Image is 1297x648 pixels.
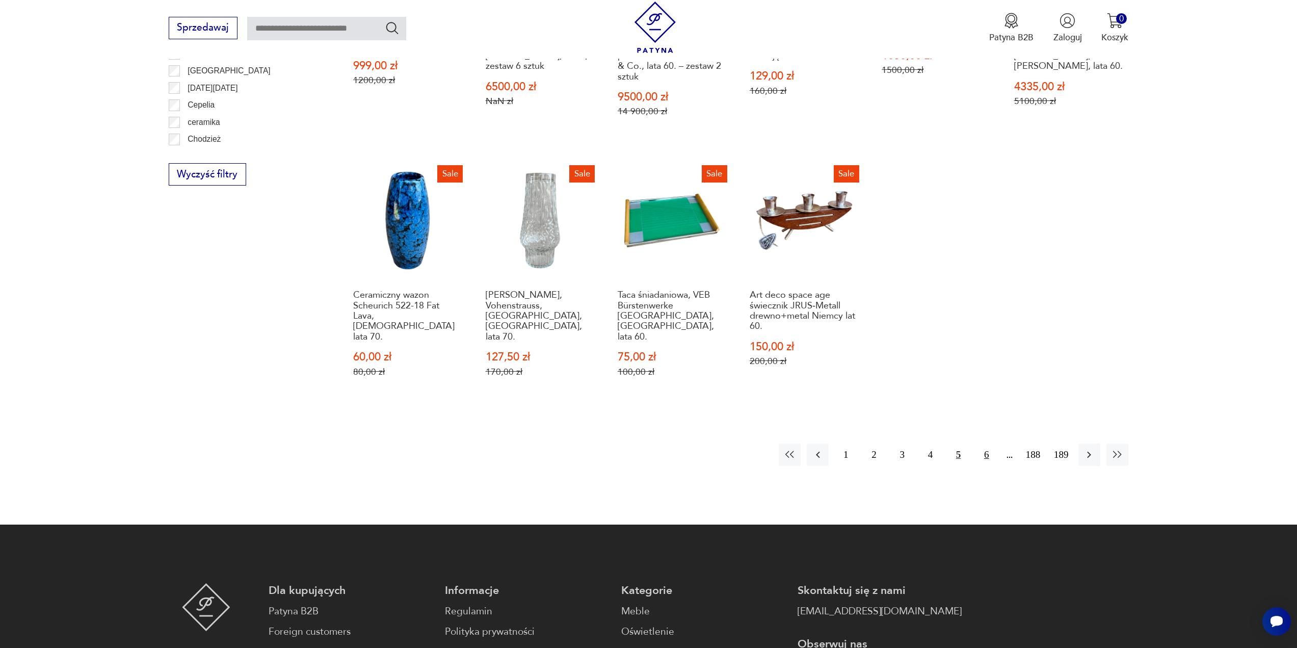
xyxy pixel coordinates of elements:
[348,161,467,401] a: SaleCeramiczny wazon Scheurich 522-18 Fat Lava, Niemcy lata 70.Ceramiczny wazon Scheurich 522-18 ...
[445,604,609,619] a: Regulamin
[1022,444,1044,465] button: 188
[618,352,727,362] p: 75,00 zł
[618,92,727,102] p: 9500,00 zł
[750,30,859,61] h3: Maszyna do pisania Triumph-Adler z lat 70., działająca.
[182,583,230,631] img: Patyna - sklep z meblami i dekoracjami vintage
[744,161,864,401] a: SaleArt deco space age świecznik JRUS‑Metall drewno+metal Niemcy lat 60.Art deco space age świecz...
[1262,607,1291,636] iframe: Smartsupp widget button
[618,106,727,117] p: 14 900,00 zł
[1101,13,1128,43] button: 0Koszyk
[750,356,859,367] p: 200,00 zł
[188,150,218,163] p: Ćmielów
[947,444,969,465] button: 5
[1014,96,1123,107] p: 5100,00 zł
[891,444,913,465] button: 3
[629,2,681,53] img: Patyna - sklep z meblami i dekoracjami vintage
[919,444,941,465] button: 4
[798,604,962,619] a: [EMAIL_ADDRESS][DOMAIN_NAME]
[188,98,215,112] p: Cepelia
[445,625,609,639] a: Polityka prywatności
[798,583,962,598] p: Skontaktuj się z nami
[188,82,237,95] p: [DATE][DATE]
[989,13,1034,43] button: Patyna B2B
[618,367,727,377] p: 100,00 zł
[1050,444,1072,465] button: 189
[612,161,732,401] a: SaleTaca śniadaniowa, VEB Bürstenwerke Schönheide, Niemcy, lata 60.Taca śniadaniowa, VEB Bürstenw...
[188,133,221,146] p: Chodzież
[989,13,1034,43] a: Ikona medaluPatyna B2B
[353,352,462,362] p: 60,00 zł
[1003,13,1019,29] img: Ikona medalu
[445,583,609,598] p: Informacje
[1107,13,1123,29] img: Ikona koszyka
[750,71,859,82] p: 129,00 zł
[269,625,433,639] a: Foreign customers
[882,65,991,75] p: 1500,00 zł
[353,290,462,342] h3: Ceramiczny wazon Scheurich 522-18 Fat Lava, [DEMOGRAPHIC_DATA] lata 70.
[486,352,595,362] p: 127,50 zł
[486,82,595,92] p: 6500,00 zł
[169,17,237,39] button: Sprzedawaj
[750,86,859,96] p: 160,00 zł
[835,444,857,465] button: 1
[618,30,727,82] h3: Regały w stylu Mid-Century Modern z palisandru od Hundevad & Co., lata 60. – zestaw 2 sztuk
[618,290,727,342] h3: Taca śniadaniowa, VEB Bürstenwerke [GEOGRAPHIC_DATA], [GEOGRAPHIC_DATA], lata 60.
[486,367,595,377] p: 170,00 zł
[269,583,433,598] p: Dla kupujących
[1014,82,1123,92] p: 4335,00 zł
[188,64,270,77] p: [GEOGRAPHIC_DATA]
[1116,13,1127,24] div: 0
[486,290,595,342] h3: [PERSON_NAME], Vohenstrauss, [GEOGRAPHIC_DATA], [GEOGRAPHIC_DATA], lata 70.
[486,96,595,107] p: NaN zł
[989,32,1034,43] p: Patyna B2B
[882,50,991,61] p: 1050,00 zł
[480,161,600,401] a: SaleWazon Alfred Taube, Vohenstrauss, Bavaria, Niemcy, lata 70.[PERSON_NAME], Vohenstrauss, [GEOG...
[621,604,785,619] a: Meble
[353,61,462,71] p: 999,00 zł
[750,290,859,332] h3: Art deco space age świecznik JRUS‑Metall drewno+metal Niemcy lat 60.
[1053,13,1082,43] button: Zaloguj
[188,116,220,129] p: ceramika
[621,583,785,598] p: Kategorie
[353,75,462,86] p: 1200,00 zł
[353,367,462,377] p: 80,00 zł
[169,163,246,186] button: Wyczyść filtry
[169,24,237,33] a: Sprzedawaj
[385,20,400,35] button: Szukaj
[975,444,997,465] button: 6
[1014,30,1123,72] h3: Fotel PJ112, proj. O.[PERSON_NAME], [PERSON_NAME], [PERSON_NAME], lata 60.
[621,625,785,639] a: Oświetlenie
[269,604,433,619] a: Patyna B2B
[486,30,595,72] h3: Krzesła projektu [PERSON_NAME] dla [PERSON_NAME], 1970, zestaw 6 sztuk
[1053,32,1082,43] p: Zaloguj
[750,342,859,352] p: 150,00 zł
[1060,13,1075,29] img: Ikonka użytkownika
[1101,32,1128,43] p: Koszyk
[863,444,885,465] button: 2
